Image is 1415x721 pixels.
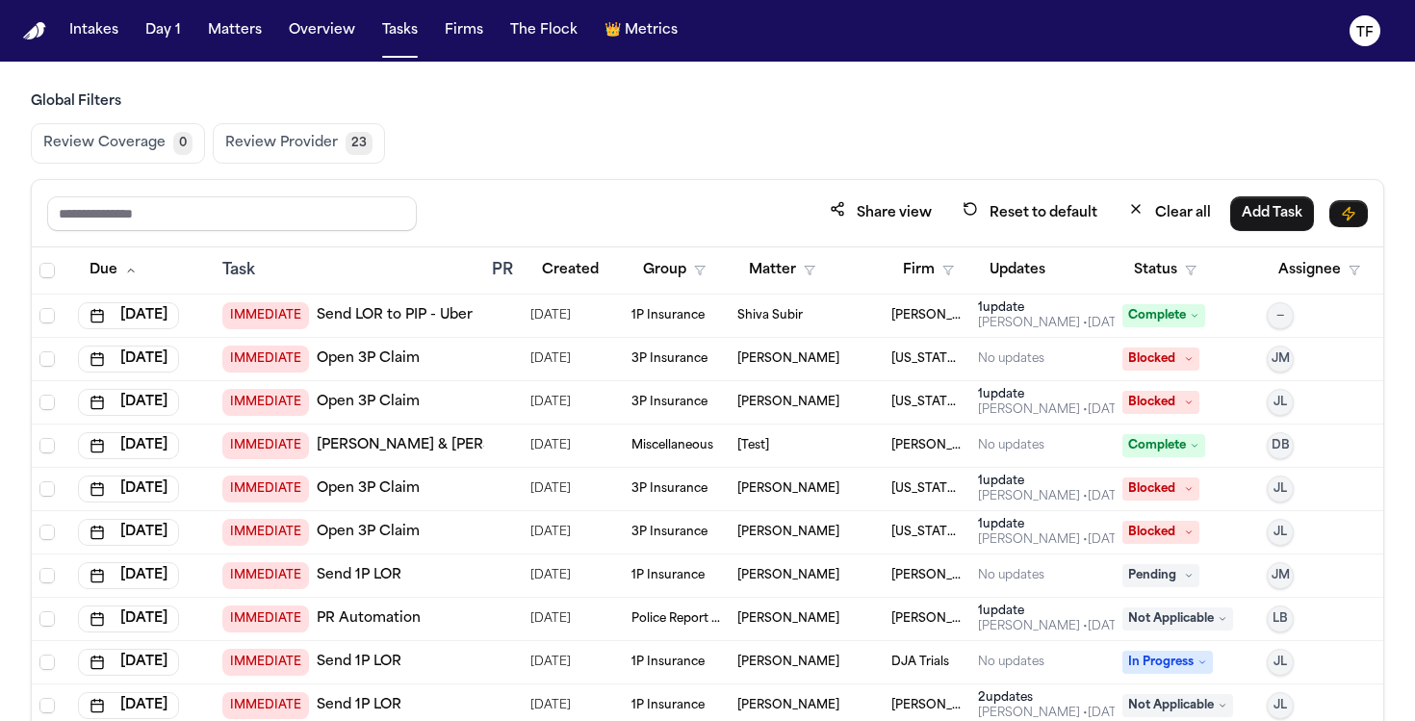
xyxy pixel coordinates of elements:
button: Review Provider23 [213,123,385,164]
button: Share view [818,195,943,231]
button: crownMetrics [597,13,685,48]
span: 23 [346,132,373,155]
button: Reset to default [951,195,1109,231]
button: Matters [200,13,270,48]
button: Clear all [1117,195,1222,231]
a: Home [23,22,46,40]
img: Finch Logo [23,22,46,40]
button: Intakes [62,13,126,48]
span: 0 [173,132,193,155]
button: Day 1 [138,13,189,48]
span: Review Coverage [43,134,166,153]
button: Add Task [1230,196,1314,231]
button: Tasks [374,13,425,48]
span: Review Provider [225,134,338,153]
button: The Flock [502,13,585,48]
h3: Global Filters [31,92,1384,112]
button: Immediate Task [1329,200,1368,227]
button: Firms [437,13,491,48]
button: Review Coverage0 [31,123,205,164]
button: Overview [281,13,363,48]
